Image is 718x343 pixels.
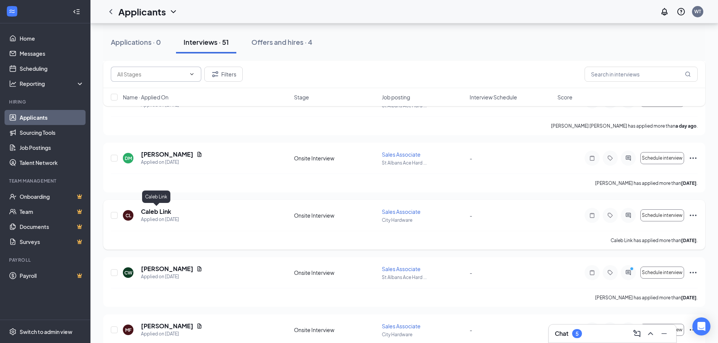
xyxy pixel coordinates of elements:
[20,61,84,76] a: Scheduling
[694,8,701,15] div: WT
[141,273,202,280] div: Applied on [DATE]
[624,212,633,218] svg: ActiveChat
[606,155,615,161] svg: Tag
[640,209,684,221] button: Schedule interview
[642,213,683,218] span: Schedule interview
[20,140,84,155] a: Job Postings
[681,238,697,243] b: [DATE]
[595,294,698,301] p: [PERSON_NAME] has applied more than .
[294,154,377,162] div: Onsite Interview
[123,93,168,101] span: Name · Applied On
[382,331,465,338] p: City Hardware
[606,212,615,218] svg: Tag
[382,93,410,101] span: Job posting
[20,155,84,170] a: Talent Network
[169,7,178,16] svg: ChevronDown
[141,150,193,159] h5: [PERSON_NAME]
[585,67,698,82] input: Search in interviews
[624,270,633,276] svg: ActiveChat
[642,270,683,275] span: Schedule interview
[20,46,84,61] a: Messages
[470,155,472,162] span: -
[658,328,670,340] button: Minimize
[689,325,698,334] svg: Ellipses
[646,329,655,338] svg: ChevronUp
[204,67,243,82] button: Filter Filters
[470,212,472,219] span: -
[677,7,686,16] svg: QuestionInfo
[645,328,657,340] button: ChevronUp
[141,216,179,223] div: Applied on [DATE]
[106,7,115,16] svg: ChevronLeft
[611,237,698,244] p: Caleb Link has applied more than .
[184,37,229,47] div: Interviews · 51
[382,217,465,223] p: City Hardware
[294,269,377,276] div: Onsite Interview
[551,123,698,129] p: [PERSON_NAME] [PERSON_NAME] has applied more than .
[20,219,84,234] a: DocumentsCrown
[382,151,421,158] span: Sales Associate
[588,155,597,161] svg: Note
[689,211,698,220] svg: Ellipses
[20,204,84,219] a: TeamCrown
[126,212,131,219] div: CL
[382,265,421,272] span: Sales Associate
[9,178,83,184] div: Team Management
[20,125,84,140] a: Sourcing Tools
[141,265,193,273] h5: [PERSON_NAME]
[124,270,132,276] div: CW
[189,71,195,77] svg: ChevronDown
[20,189,84,204] a: OnboardingCrown
[9,328,17,335] svg: Settings
[631,328,643,340] button: ComposeMessage
[141,159,202,166] div: Applied on [DATE]
[660,7,669,16] svg: Notifications
[595,180,698,186] p: [PERSON_NAME] has applied more than .
[640,152,684,164] button: Schedule interview
[576,331,579,337] div: 5
[557,93,573,101] span: Score
[9,257,83,263] div: Payroll
[9,80,17,87] svg: Analysis
[20,234,84,249] a: SurveysCrown
[20,328,72,335] div: Switch to admin view
[382,323,421,329] span: Sales Associate
[681,295,697,300] b: [DATE]
[624,155,633,161] svg: ActiveChat
[141,322,193,330] h5: [PERSON_NAME]
[142,191,170,203] div: Caleb Link
[681,180,697,186] b: [DATE]
[294,212,377,219] div: Onsite Interview
[196,323,202,329] svg: Document
[555,329,568,338] h3: Chat
[382,274,465,280] p: St Albans Ace Hard ...
[8,8,16,15] svg: WorkstreamLogo
[125,155,132,162] div: DM
[382,160,465,166] p: St Albans Ace Hard ...
[20,268,84,283] a: PayrollCrown
[141,330,202,338] div: Applied on [DATE]
[640,267,684,279] button: Schedule interview
[20,110,84,125] a: Applicants
[111,37,161,47] div: Applications · 0
[141,207,171,216] h5: Caleb Link
[251,37,312,47] div: Offers and hires · 4
[20,31,84,46] a: Home
[640,324,684,336] button: Schedule interview
[294,93,309,101] span: Stage
[588,212,597,218] svg: Note
[660,329,669,338] svg: Minimize
[675,123,697,129] b: a day ago
[9,99,83,105] div: Hiring
[642,155,683,161] span: Schedule interview
[73,8,80,15] svg: Collapse
[211,70,220,79] svg: Filter
[692,317,710,335] div: Open Intercom Messenger
[196,266,202,272] svg: Document
[118,5,166,18] h1: Applicants
[196,151,202,157] svg: Document
[382,208,421,215] span: Sales Associate
[606,270,615,276] svg: Tag
[689,154,698,163] svg: Ellipses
